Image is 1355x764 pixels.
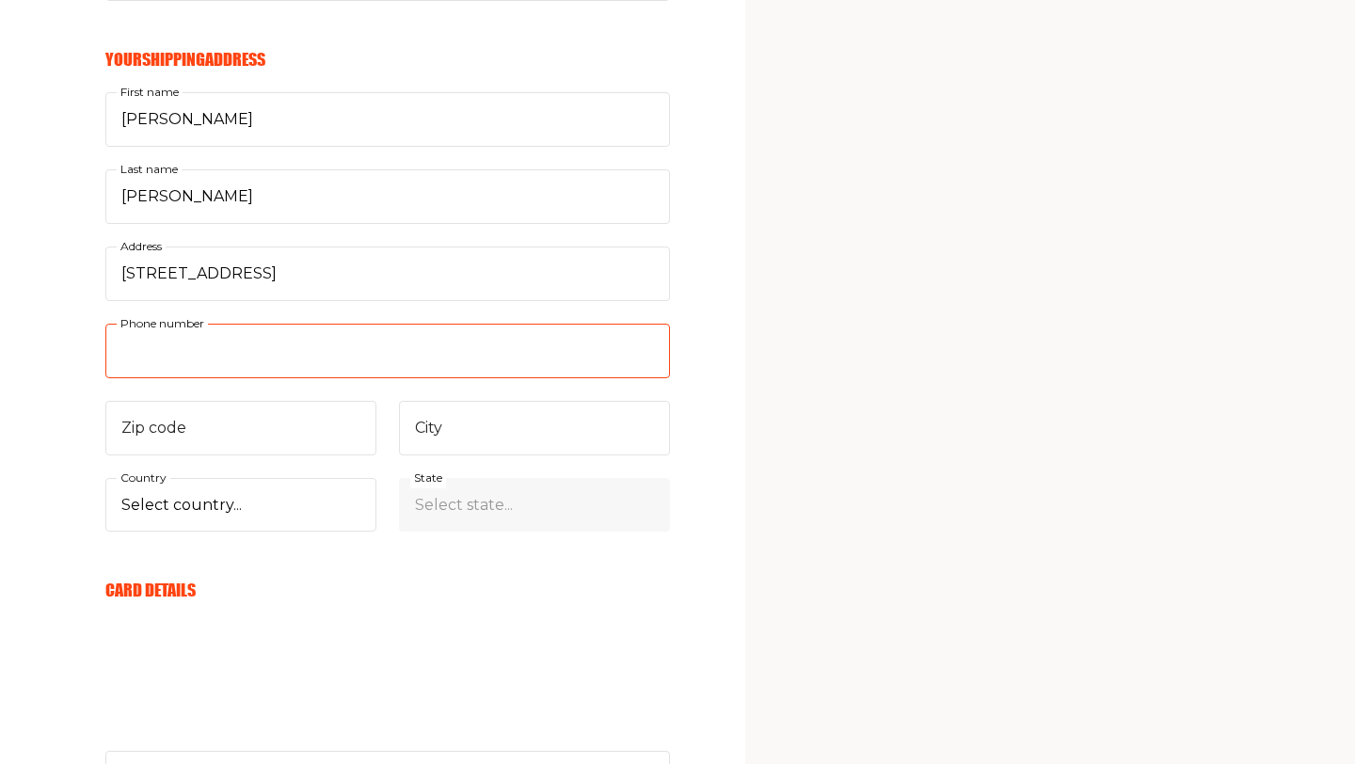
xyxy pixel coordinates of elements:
[105,49,670,70] h6: Your Shipping Address
[117,159,182,180] label: Last name
[399,478,670,533] select: State
[117,312,208,333] label: Phone number
[117,236,166,257] label: Address
[105,401,376,455] input: Zip code
[117,82,183,103] label: First name
[105,92,670,147] input: First name
[105,169,670,224] input: Last name
[117,467,170,487] label: Country
[105,478,376,533] select: Country
[399,401,670,455] input: City
[105,580,670,600] h6: Card Details
[105,324,670,378] input: Phone number
[105,247,670,301] input: Address
[410,467,446,487] label: State
[105,623,670,764] iframe: card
